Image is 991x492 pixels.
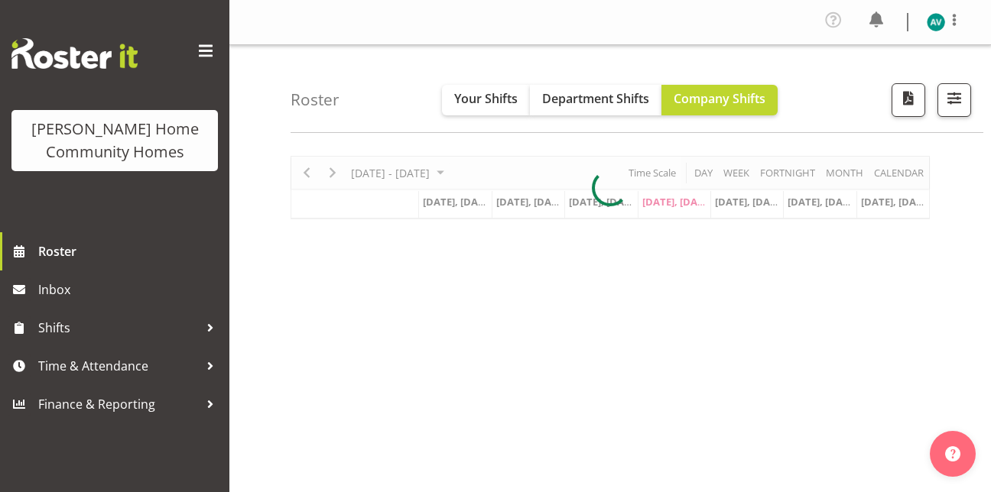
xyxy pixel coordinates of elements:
img: help-xxl-2.png [945,446,960,461]
button: Download a PDF of the roster according to the set date range. [892,83,925,117]
span: Time & Attendance [38,354,199,377]
img: Rosterit website logo [11,38,138,69]
span: Shifts [38,316,199,339]
span: Company Shifts [674,90,765,107]
img: asiasiga-vili8528.jpg [927,13,945,31]
button: Company Shifts [661,85,778,115]
button: Filter Shifts [937,83,971,117]
span: Finance & Reporting [38,393,199,416]
div: [PERSON_NAME] Home Community Homes [27,118,203,163]
button: Department Shifts [530,85,661,115]
span: Inbox [38,278,222,301]
span: Your Shifts [454,90,518,107]
span: Roster [38,240,222,263]
button: Your Shifts [442,85,530,115]
span: Department Shifts [542,90,649,107]
h4: Roster [291,91,340,108]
